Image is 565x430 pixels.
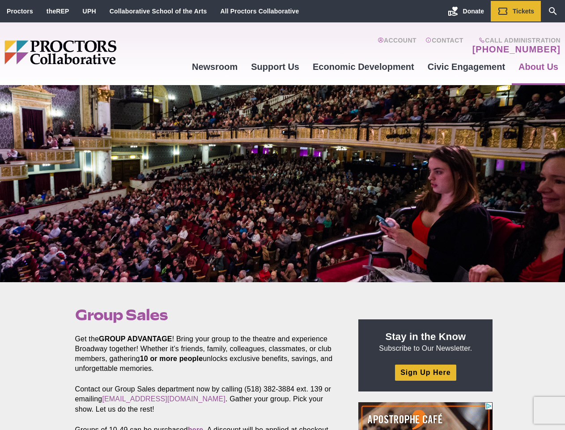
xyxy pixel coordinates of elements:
[75,334,338,374] p: Get the ! Bring your group to the theatre and experience Broadway together! Whether it’s friends,...
[99,335,172,343] strong: GROUP ADVANTAGE
[513,8,534,15] span: Tickets
[110,8,207,15] a: Collaborative School of the Arts
[512,55,565,79] a: About Us
[244,55,306,79] a: Support Us
[140,355,203,362] strong: 10 or more people
[4,40,185,64] img: Proctors logo
[441,1,491,21] a: Donate
[386,331,466,342] strong: Stay in the Know
[83,8,96,15] a: UPH
[470,37,561,44] span: Call Administration
[185,55,244,79] a: Newsroom
[7,8,33,15] a: Proctors
[75,384,338,414] p: Contact our Group Sales department now by calling (518) 382-3884 ext. 139 or emailing . Gather yo...
[491,1,541,21] a: Tickets
[541,1,565,21] a: Search
[378,37,416,55] a: Account
[306,55,421,79] a: Economic Development
[47,8,69,15] a: theREP
[369,330,482,353] p: Subscribe to Our Newsletter.
[472,44,561,55] a: [PHONE_NUMBER]
[220,8,299,15] a: All Proctors Collaborative
[425,37,463,55] a: Contact
[421,55,512,79] a: Civic Engagement
[463,8,484,15] span: Donate
[395,365,456,380] a: Sign Up Here
[75,306,338,323] h1: Group Sales
[102,395,225,403] a: [EMAIL_ADDRESS][DOMAIN_NAME]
